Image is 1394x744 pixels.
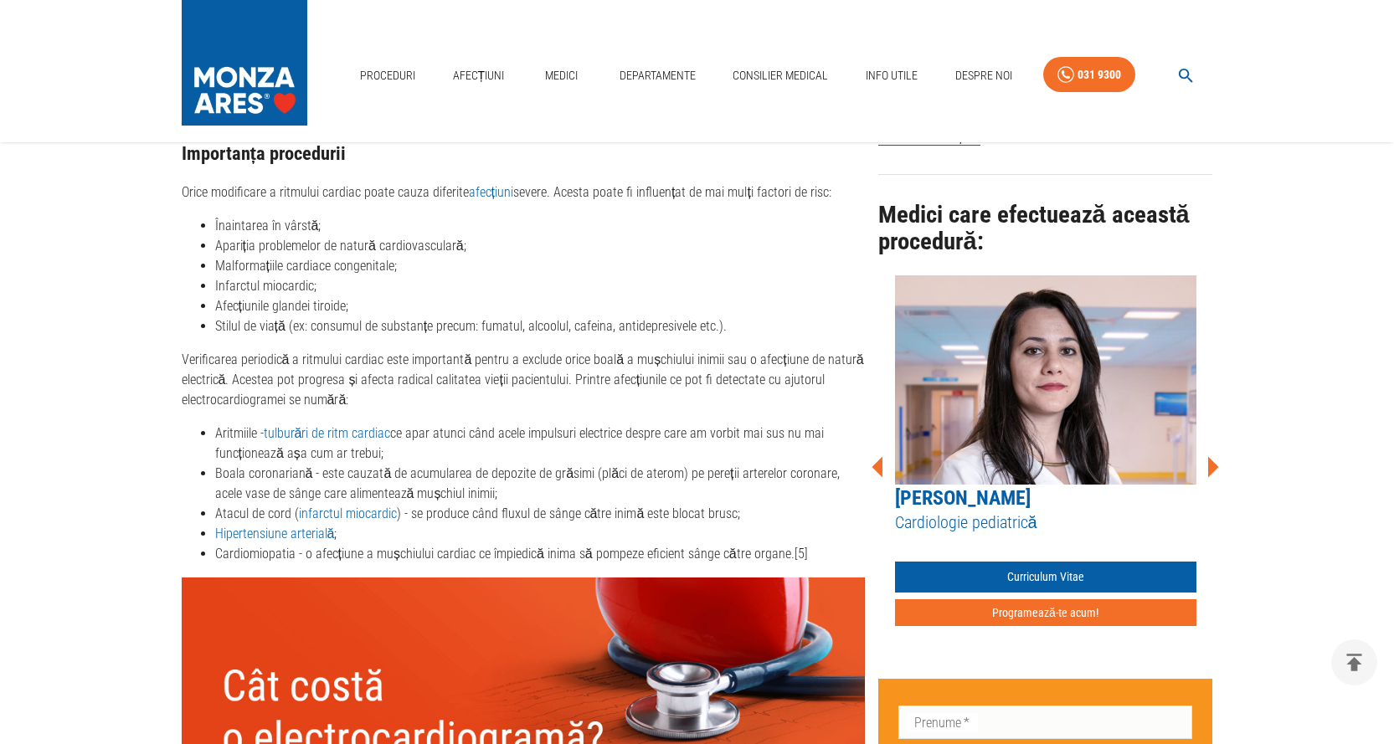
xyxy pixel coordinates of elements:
a: afecțiuni [469,184,513,200]
h5: Cardiologie pediatrică [895,511,1196,534]
a: Hipertensiune arterială [215,526,335,541]
img: Dr. Salwa Addilami [895,275,1196,485]
li: Apariția problemelor de natură cardiovasculară; [215,236,865,256]
li: Stilul de viață (ex: consumul de substanțe precum: fumatul, alcoolul, cafeina, antidepresivele et... [215,316,865,336]
li: Malformațiile cardiace congenitale; [215,256,865,276]
a: Medici [535,59,589,93]
li: Boala coronariană - este cauzată de acumularea de depozite de grăsimi (plăci de aterom) pe pereți... [215,464,865,504]
button: delete [1331,639,1377,685]
h2: Medici care efectuează această procedură: [878,202,1213,254]
h3: Importanța procedurii [182,143,865,164]
a: Departamente [613,59,702,93]
li: Afecțiunile glandei tiroide; [215,296,865,316]
a: infarctul miocardic [299,505,397,521]
li: Cardiomiopatia - o afecțiune a mușchiului cardiac ce împiedică inima să pompeze eficient sânge că... [215,544,865,564]
button: Programează-te acum! [895,599,1196,627]
a: Proceduri [353,59,422,93]
a: Afecțiuni [446,59,512,93]
p: Verificarea periodică a ritmului cardiac este importantă pentru a exclude orice boală a mușchiulu... [182,350,865,410]
p: Orice modificare a ritmului cardiac poate cauza diferite severe. Acesta poate fi influențat de ma... [182,182,865,203]
li: Aritmiile - ce apar atunci când acele impulsuri electrice despre care am vorbit mai sus nu mai fu... [215,423,865,464]
li: Atacul de cord ( ) - se produce când fluxul de sânge către inimă este blocat brusc; [215,504,865,524]
a: Info Utile [859,59,924,93]
a: 031 9300 [1043,57,1135,93]
li: ; [215,524,865,544]
a: Consilier Medical [726,59,835,93]
li: Infarctul miocardic; [215,276,865,296]
a: tulburări de ritm cardiac [264,425,391,441]
a: [PERSON_NAME] [895,486,1031,510]
a: Despre Noi [949,59,1019,93]
a: Curriculum Vitae [895,562,1196,593]
li: Înaintarea în vârstă; [215,216,865,236]
div: 031 9300 [1078,64,1121,85]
